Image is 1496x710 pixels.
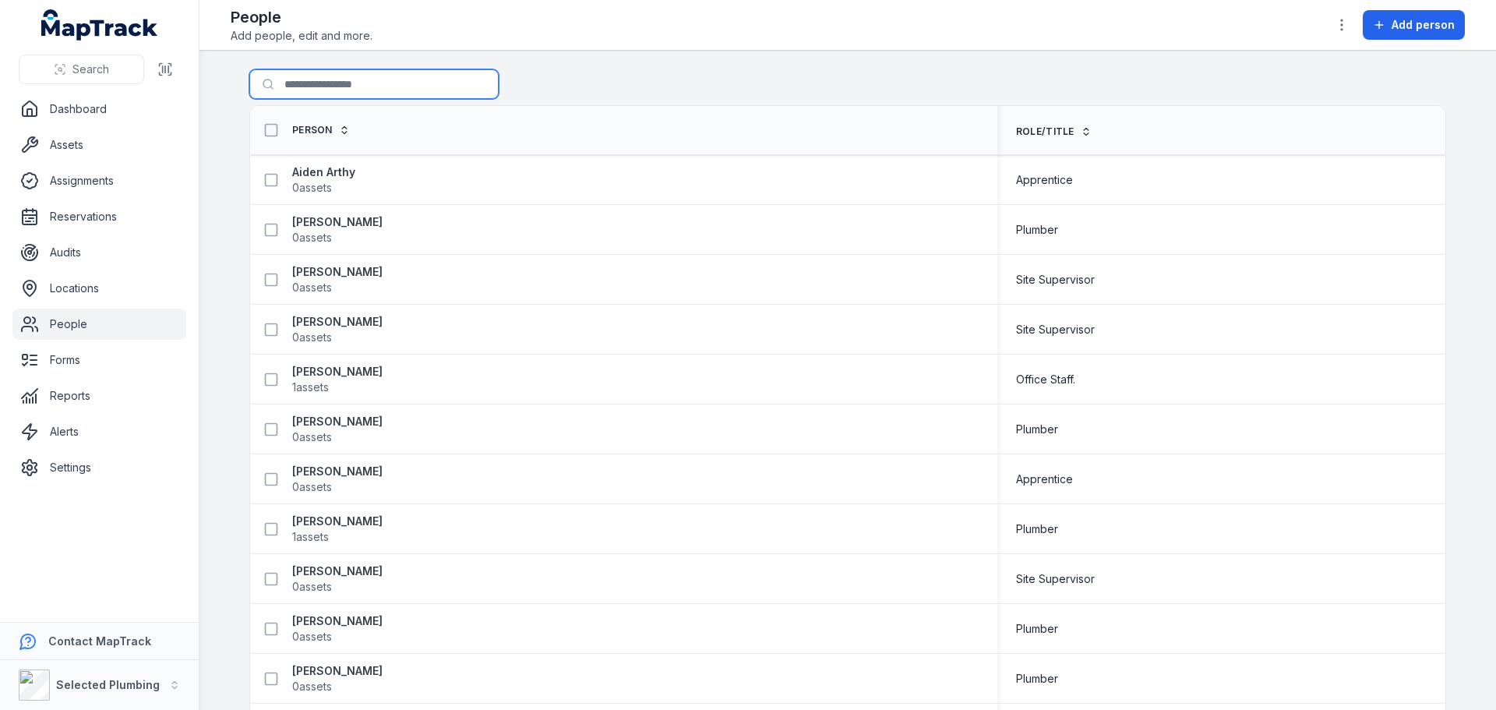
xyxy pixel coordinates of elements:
[292,429,332,445] span: 0 assets
[12,237,186,268] a: Audits
[292,230,332,245] span: 0 assets
[292,663,383,694] a: [PERSON_NAME]0assets
[292,464,383,479] strong: [PERSON_NAME]
[12,201,186,232] a: Reservations
[56,678,160,691] strong: Selected Plumbing
[1016,125,1074,138] span: Role/Title
[1392,17,1455,33] span: Add person
[1016,671,1058,687] span: Plumber
[292,164,355,180] strong: Aiden Arthy
[1363,10,1465,40] button: Add person
[72,62,109,77] span: Search
[292,579,332,595] span: 0 assets
[292,679,332,694] span: 0 assets
[231,28,372,44] span: Add people, edit and more.
[292,124,350,136] a: Person
[292,663,383,679] strong: [PERSON_NAME]
[1016,322,1095,337] span: Site Supervisor
[292,563,383,595] a: [PERSON_NAME]0assets
[19,55,144,84] button: Search
[1016,125,1092,138] a: Role/Title
[292,314,383,345] a: [PERSON_NAME]0assets
[1016,272,1095,288] span: Site Supervisor
[12,273,186,304] a: Locations
[292,280,332,295] span: 0 assets
[1016,372,1075,387] span: Office Staff.
[292,264,383,295] a: [PERSON_NAME]0assets
[48,634,151,648] strong: Contact MapTrack
[292,314,383,330] strong: [PERSON_NAME]
[292,264,383,280] strong: [PERSON_NAME]
[12,129,186,161] a: Assets
[292,613,383,629] strong: [PERSON_NAME]
[292,464,383,495] a: [PERSON_NAME]0assets
[1016,571,1095,587] span: Site Supervisor
[292,364,383,395] a: [PERSON_NAME]1assets
[12,94,186,125] a: Dashboard
[292,563,383,579] strong: [PERSON_NAME]
[292,514,383,529] strong: [PERSON_NAME]
[292,180,332,196] span: 0 assets
[1016,222,1058,238] span: Plumber
[12,309,186,340] a: People
[12,452,186,483] a: Settings
[292,529,329,545] span: 1 assets
[231,6,372,28] h2: People
[292,124,333,136] span: Person
[1016,172,1073,188] span: Apprentice
[292,514,383,545] a: [PERSON_NAME]1assets
[292,629,332,645] span: 0 assets
[292,414,383,429] strong: [PERSON_NAME]
[41,9,158,41] a: MapTrack
[1016,422,1058,437] span: Plumber
[12,416,186,447] a: Alerts
[292,164,355,196] a: Aiden Arthy0assets
[292,479,332,495] span: 0 assets
[292,330,332,345] span: 0 assets
[1016,521,1058,537] span: Plumber
[12,344,186,376] a: Forms
[292,364,383,380] strong: [PERSON_NAME]
[292,613,383,645] a: [PERSON_NAME]0assets
[1016,621,1058,637] span: Plumber
[292,214,383,230] strong: [PERSON_NAME]
[12,380,186,412] a: Reports
[292,214,383,245] a: [PERSON_NAME]0assets
[292,414,383,445] a: [PERSON_NAME]0assets
[12,165,186,196] a: Assignments
[1016,472,1073,487] span: Apprentice
[292,380,329,395] span: 1 assets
